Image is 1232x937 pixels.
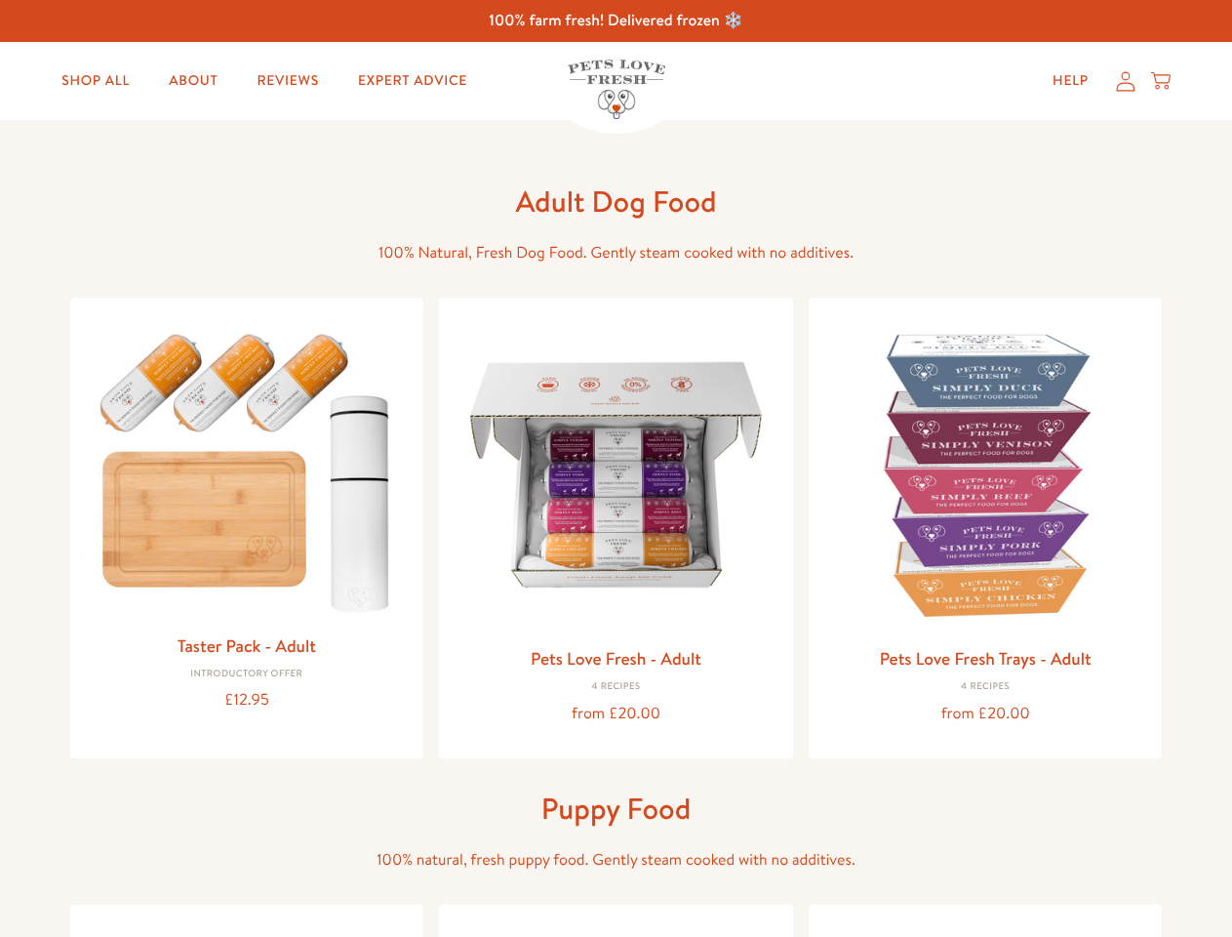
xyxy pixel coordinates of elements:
[455,681,777,693] div: 4 Recipes
[455,313,777,636] img: Pets Love Fresh - Adult
[824,681,1147,693] div: 4 Recipes
[86,687,409,713] div: £12.95
[455,701,777,727] div: from £20.00
[241,61,334,101] a: Reviews
[531,646,701,671] a: Pets Love Fresh - Adult
[377,849,855,871] span: 100% natural, fresh puppy food. Gently steam cooked with no additives.
[378,242,854,264] span: 100% Natural, Fresh Dog Food. Gently steam cooked with no additives.
[304,790,929,828] h1: Puppy Food
[880,646,1092,671] a: Pets Love Fresh Trays - Adult
[304,183,929,221] h1: Adult Dog Food
[568,60,665,119] img: Pets Love Fresh
[824,701,1147,727] div: from £20.00
[46,61,145,101] a: Shop All
[824,313,1147,636] img: Pets Love Fresh Trays - Adult
[86,669,409,680] div: Introductory Offer
[178,633,316,658] a: Taster Pack - Adult
[86,313,409,623] img: Taster Pack - Adult
[342,61,483,101] a: Expert Advice
[153,61,233,101] a: About
[1037,61,1104,101] a: Help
